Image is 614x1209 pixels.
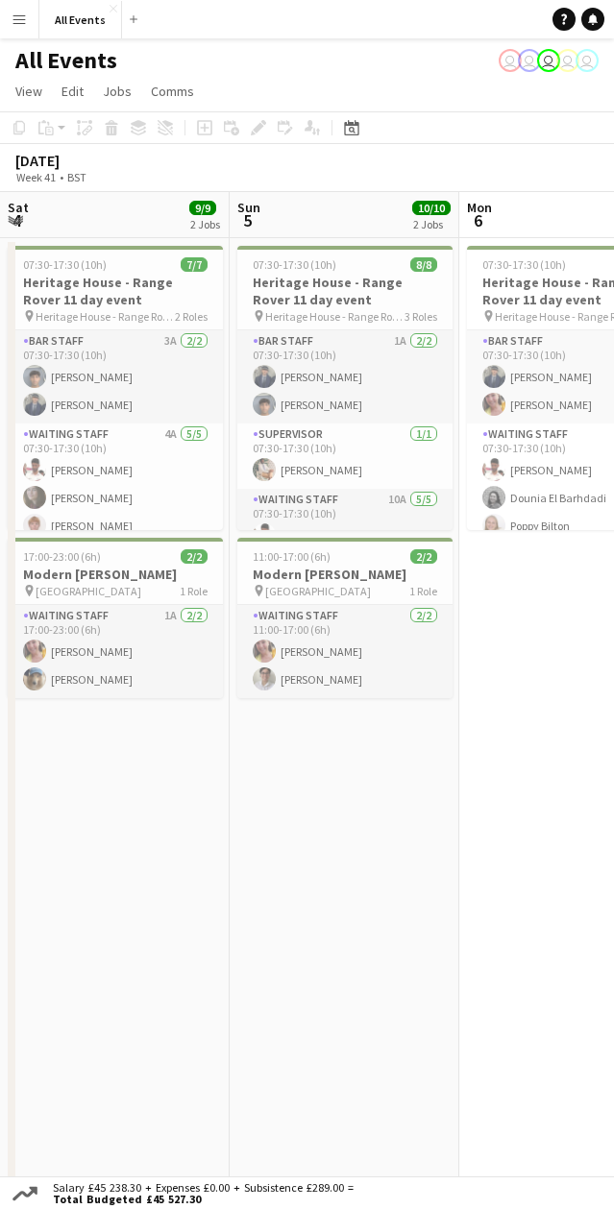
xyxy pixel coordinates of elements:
[8,79,50,104] a: View
[61,83,84,100] span: Edit
[410,549,437,564] span: 2/2
[556,49,579,72] app-user-avatar: Nathan Wong
[15,46,117,75] h1: All Events
[175,309,208,324] span: 2 Roles
[15,151,131,170] div: [DATE]
[36,584,141,598] span: [GEOGRAPHIC_DATA]
[518,49,541,72] app-user-avatar: Nathan W
[237,538,453,698] app-job-card: 11:00-17:00 (6h)2/2Modern [PERSON_NAME] [GEOGRAPHIC_DATA]1 RoleWaiting Staff2/211:00-17:00 (6h)[P...
[54,79,91,104] a: Edit
[237,605,453,698] app-card-role: Waiting Staff2/211:00-17:00 (6h)[PERSON_NAME][PERSON_NAME]
[237,566,453,583] h3: Modern [PERSON_NAME]
[265,309,405,324] span: Heritage House - Range Rover 11 day event
[8,274,223,308] h3: Heritage House - Range Rover 11 day event
[265,584,371,598] span: [GEOGRAPHIC_DATA]
[36,309,175,324] span: Heritage House - Range Rover 11 day event
[151,83,194,100] span: Comms
[180,584,208,598] span: 1 Role
[8,538,223,698] app-job-card: 17:00-23:00 (6h)2/2Modern [PERSON_NAME] [GEOGRAPHIC_DATA]1 RoleWaiting Staff1A2/217:00-23:00 (6h)...
[181,549,208,564] span: 2/2
[499,49,522,72] app-user-avatar: Nathan Wong
[95,79,139,104] a: Jobs
[8,246,223,530] app-job-card: 07:30-17:30 (10h)7/7Heritage House - Range Rover 11 day event Heritage House - Range Rover 11 day...
[8,199,29,216] span: Sat
[189,201,216,215] span: 9/9
[234,209,260,231] span: 5
[143,79,202,104] a: Comms
[237,199,260,216] span: Sun
[237,489,453,665] app-card-role: Waiting Staff10A5/507:30-17:30 (10h)[PERSON_NAME]
[237,423,453,489] app-card-role: Supervisor1/107:30-17:30 (10h)[PERSON_NAME]
[537,49,560,72] app-user-avatar: Nathan W
[67,170,86,184] div: BST
[467,199,492,216] span: Mon
[253,549,331,564] span: 11:00-17:00 (6h)
[237,330,453,423] app-card-role: Bar Staff1A2/207:30-17:30 (10h)[PERSON_NAME][PERSON_NAME]
[5,209,29,231] span: 4
[237,246,453,530] app-job-card: 07:30-17:30 (10h)8/8Heritage House - Range Rover 11 day event Heritage House - Range Rover 11 day...
[237,274,453,308] h3: Heritage House - Range Rover 11 day event
[576,49,599,72] app-user-avatar: Nathan W
[8,566,223,583] h3: Modern [PERSON_NAME]
[8,423,223,600] app-card-role: Waiting Staff4A5/507:30-17:30 (10h)[PERSON_NAME][PERSON_NAME][PERSON_NAME]
[12,170,60,184] span: Week 41
[41,1182,357,1205] div: Salary £45 238.30 + Expenses £0.00 + Subsistence £289.00 =
[8,330,223,423] app-card-role: Bar Staff3A2/207:30-17:30 (10h)[PERSON_NAME][PERSON_NAME]
[482,257,566,272] span: 07:30-17:30 (10h)
[413,217,450,231] div: 2 Jobs
[412,201,451,215] span: 10/10
[23,549,101,564] span: 17:00-23:00 (6h)
[405,309,437,324] span: 3 Roles
[190,217,220,231] div: 2 Jobs
[15,83,42,100] span: View
[410,257,437,272] span: 8/8
[39,1,122,38] button: All Events
[8,605,223,698] app-card-role: Waiting Staff1A2/217:00-23:00 (6h)[PERSON_NAME][PERSON_NAME]
[181,257,208,272] span: 7/7
[23,257,107,272] span: 07:30-17:30 (10h)
[53,1194,354,1205] span: Total Budgeted £45 527.30
[103,83,132,100] span: Jobs
[253,257,336,272] span: 07:30-17:30 (10h)
[409,584,437,598] span: 1 Role
[464,209,492,231] span: 6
